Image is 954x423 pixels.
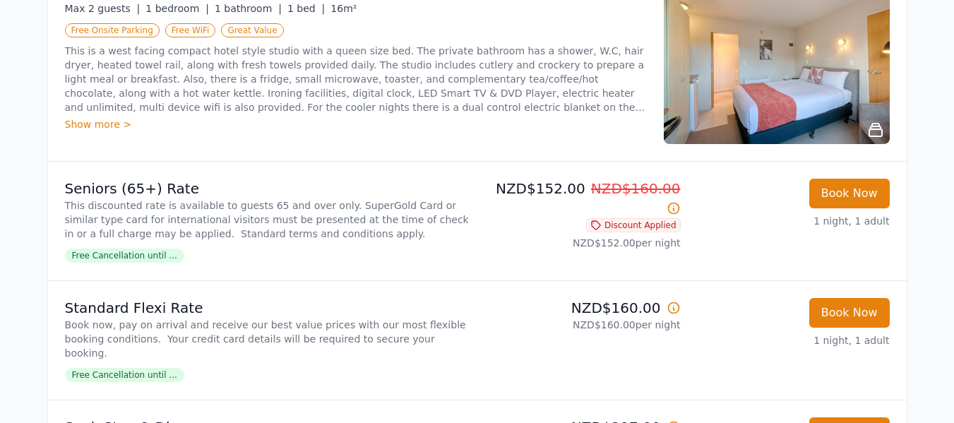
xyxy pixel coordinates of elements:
[65,249,184,263] span: Free Cancellation until ...
[809,179,890,208] button: Book Now
[145,3,209,14] span: 1 bedroom |
[692,214,890,228] p: 1 night, 1 adult
[692,333,890,347] p: 1 night, 1 adult
[483,179,681,218] p: NZD$152.00
[65,298,472,318] p: Standard Flexi Rate
[65,318,472,360] p: Book now, pay on arrival and receive our best value prices with our most flexible booking conditi...
[809,298,890,328] button: Book Now
[65,117,647,131] div: Show more >
[65,23,160,37] span: Free Onsite Parking
[330,3,357,14] span: 16m²
[483,298,681,318] p: NZD$160.00
[65,198,472,241] p: This discounted rate is available to guests 65 and over only. SuperGold Card or similar type card...
[591,180,681,197] span: NZD$160.00
[65,3,141,14] span: Max 2 guests |
[65,179,472,198] p: Seniors (65+) Rate
[586,218,681,232] span: Discount Applied
[221,23,283,37] span: Great Value
[215,3,282,14] span: 1 bathroom |
[287,3,325,14] span: 1 bed |
[65,44,647,114] p: This is a west facing compact hotel style studio with a queen size bed. The private bathroom has ...
[483,318,681,332] p: NZD$160.00 per night
[483,236,681,250] p: NZD$152.00 per night
[65,368,184,382] span: Free Cancellation until ...
[165,23,216,37] span: Free WiFi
